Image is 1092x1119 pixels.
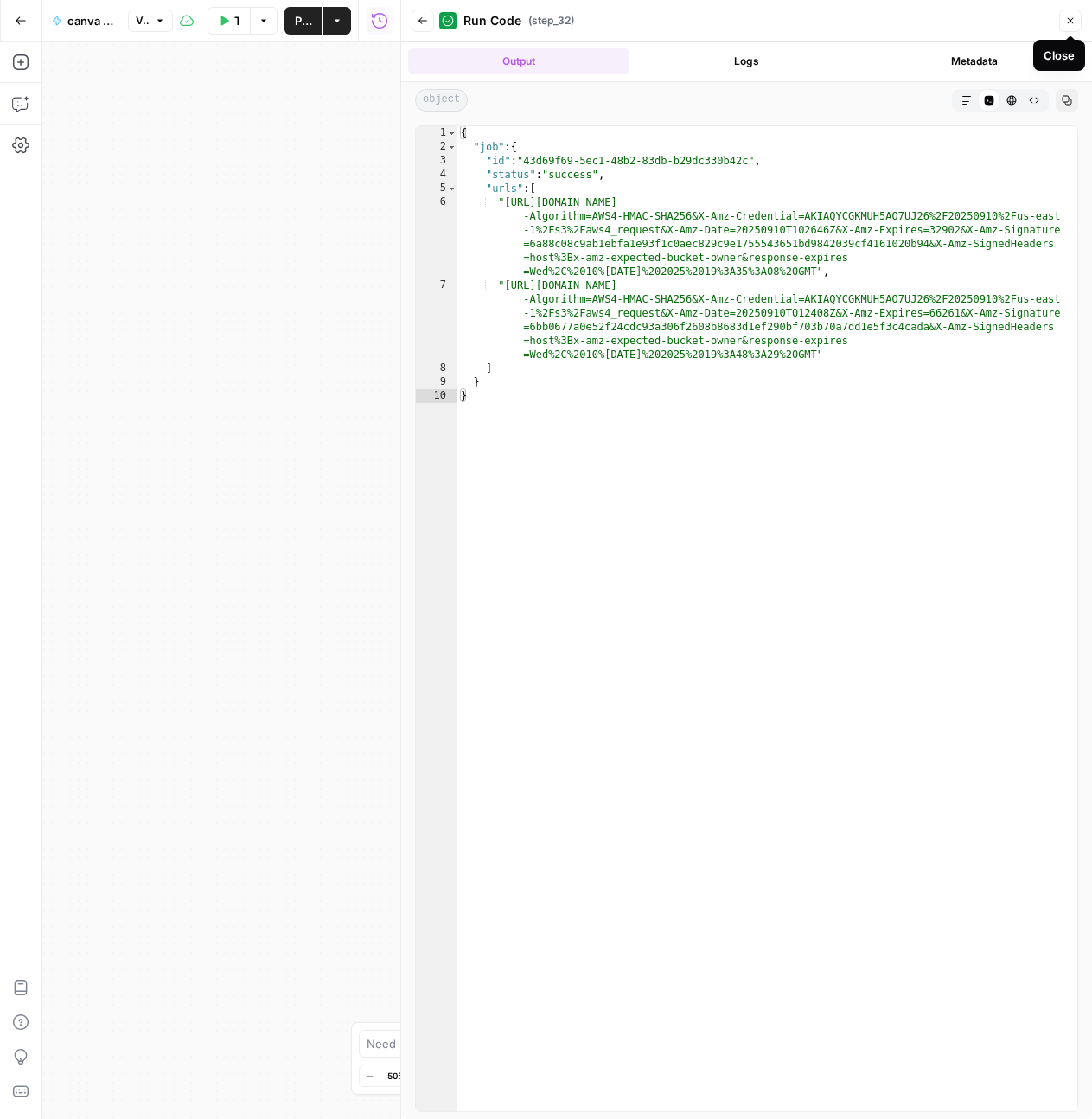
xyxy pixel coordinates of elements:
div: 2 [416,140,457,154]
div: 6 [416,195,457,278]
div: 5 [416,182,457,195]
button: Publish [284,7,322,35]
div: Close [1044,47,1075,64]
div: 7 [416,278,457,361]
button: Logs [636,48,858,74]
button: Test Workflow [208,7,250,35]
div: 9 [416,375,457,389]
span: Publish [295,12,312,29]
span: canva design checker [67,12,114,29]
div: 1 [416,126,457,140]
span: Run Code [463,12,521,29]
div: 3 [416,154,457,168]
span: object [415,89,468,112]
span: Toggle code folding, rows 2 through 9 [447,140,457,154]
span: Toggle code folding, rows 5 through 8 [447,182,457,195]
span: Toggle code folding, rows 1 through 10 [447,126,457,140]
div: 10 [416,389,457,403]
span: Test Workflow [234,12,239,29]
button: Version 2 [128,10,173,32]
button: canva design checker [42,7,125,35]
span: 50% [387,1069,406,1083]
div: 8 [416,361,457,375]
div: 4 [416,168,457,182]
span: ( step_32 ) [528,13,574,29]
button: Output [408,48,629,74]
span: Version 2 [136,13,150,29]
button: Metadata [864,48,1085,74]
